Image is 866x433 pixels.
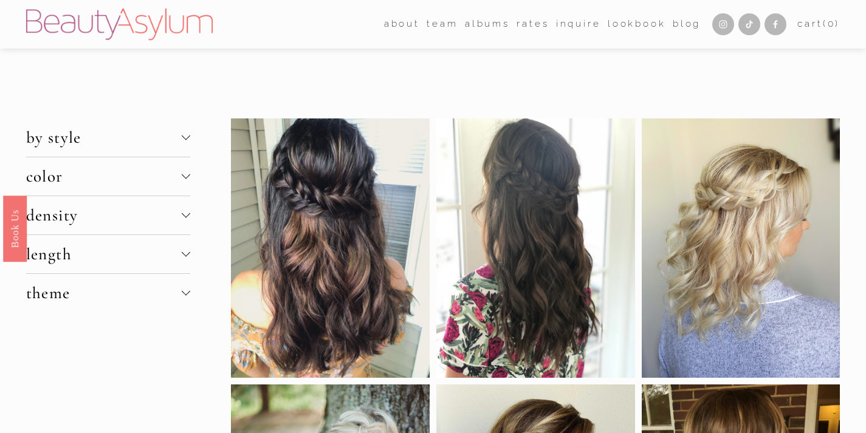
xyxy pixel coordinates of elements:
[427,16,458,33] span: team
[517,15,549,34] a: Rates
[26,9,213,40] img: Beauty Asylum | Bridal Hair &amp; Makeup Charlotte &amp; Atlanta
[26,205,182,225] span: density
[26,235,190,273] button: length
[673,15,701,34] a: Blog
[26,128,182,148] span: by style
[3,195,27,261] a: Book Us
[384,15,420,34] a: folder dropdown
[26,157,190,196] button: color
[26,118,190,157] button: by style
[26,283,182,303] span: theme
[556,15,601,34] a: Inquire
[384,16,420,33] span: about
[823,18,840,29] span: ( )
[765,13,786,35] a: Facebook
[465,15,510,34] a: albums
[26,244,182,264] span: length
[26,274,190,312] button: theme
[26,196,190,234] button: density
[797,16,840,33] a: 0 items in cart
[26,166,182,186] span: color
[427,15,458,34] a: folder dropdown
[608,15,666,34] a: Lookbook
[738,13,760,35] a: TikTok
[828,18,836,29] span: 0
[712,13,734,35] a: Instagram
